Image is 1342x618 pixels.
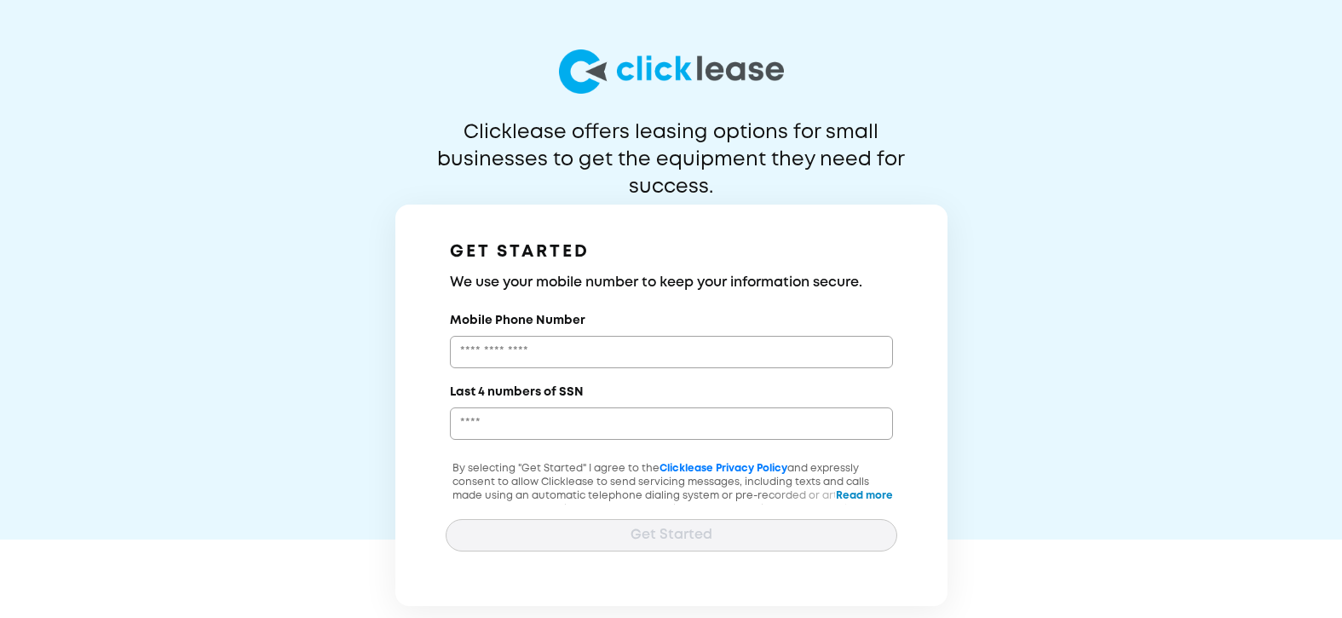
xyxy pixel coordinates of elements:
[396,119,947,174] p: Clicklease offers leasing options for small businesses to get the equipment they need for success.
[450,384,584,401] label: Last 4 numbers of SSN
[446,519,897,552] button: Get Started
[559,49,784,94] img: logo-larg
[450,239,893,266] h1: GET STARTED
[450,273,893,293] h3: We use your mobile number to keep your information secure.
[450,312,585,329] label: Mobile Phone Number
[659,464,787,473] a: Clicklease Privacy Policy
[446,462,897,544] p: By selecting "Get Started" I agree to the and expressly consent to allow Clicklease to send servi...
